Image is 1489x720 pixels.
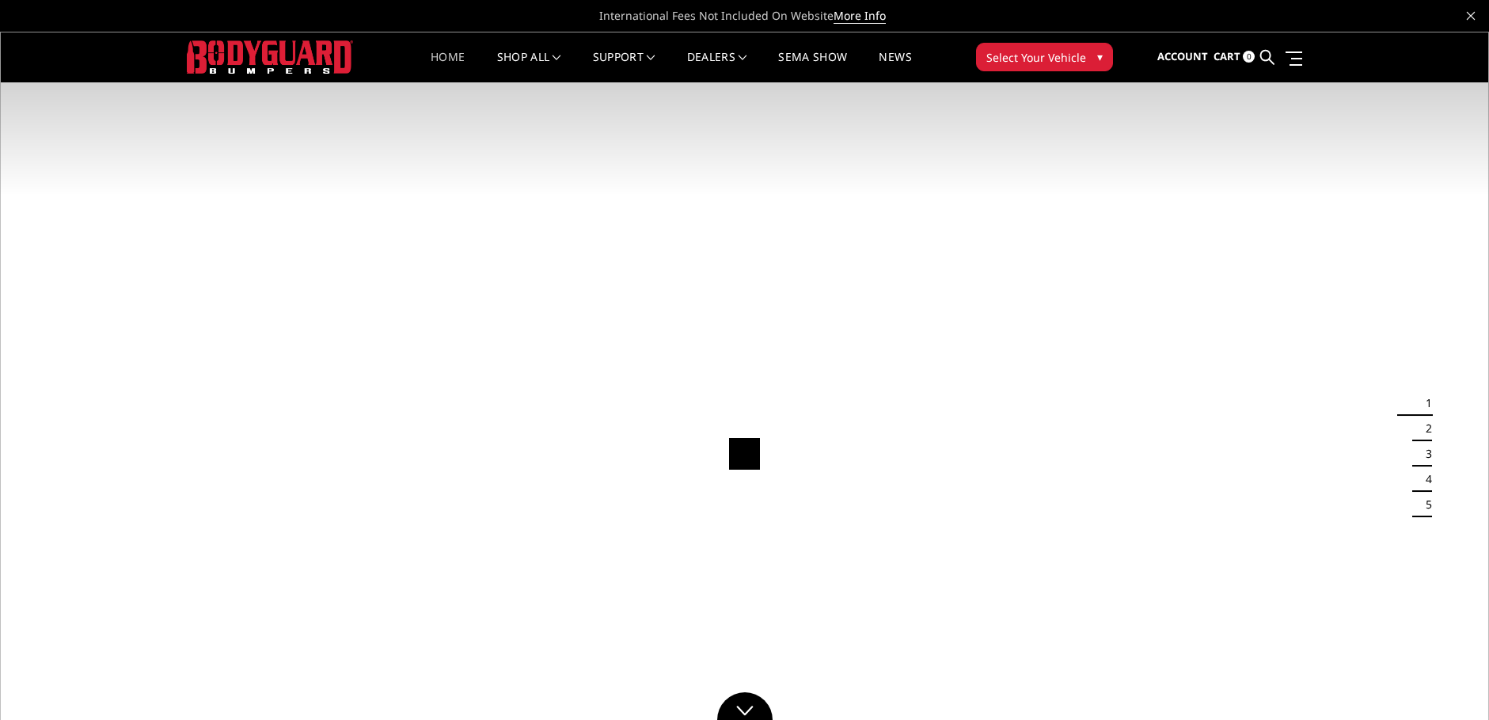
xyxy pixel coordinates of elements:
a: Support [593,51,655,82]
a: News [879,51,911,82]
button: 5 of 5 [1416,492,1432,517]
span: 0 [1243,51,1255,63]
a: Cart 0 [1214,36,1255,78]
a: shop all [497,51,561,82]
a: Home [431,51,465,82]
span: Cart [1214,49,1240,63]
a: More Info [834,8,886,24]
button: Select Your Vehicle [976,43,1113,71]
button: 2 of 5 [1416,416,1432,441]
a: Click to Down [717,692,773,720]
span: ▾ [1097,48,1103,65]
span: Select Your Vehicle [986,49,1086,66]
a: Account [1157,36,1208,78]
span: Account [1157,49,1208,63]
a: SEMA Show [778,51,847,82]
button: 3 of 5 [1416,441,1432,467]
img: BODYGUARD BUMPERS [187,40,353,73]
button: 1 of 5 [1416,390,1432,416]
a: Dealers [687,51,747,82]
button: 4 of 5 [1416,467,1432,492]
